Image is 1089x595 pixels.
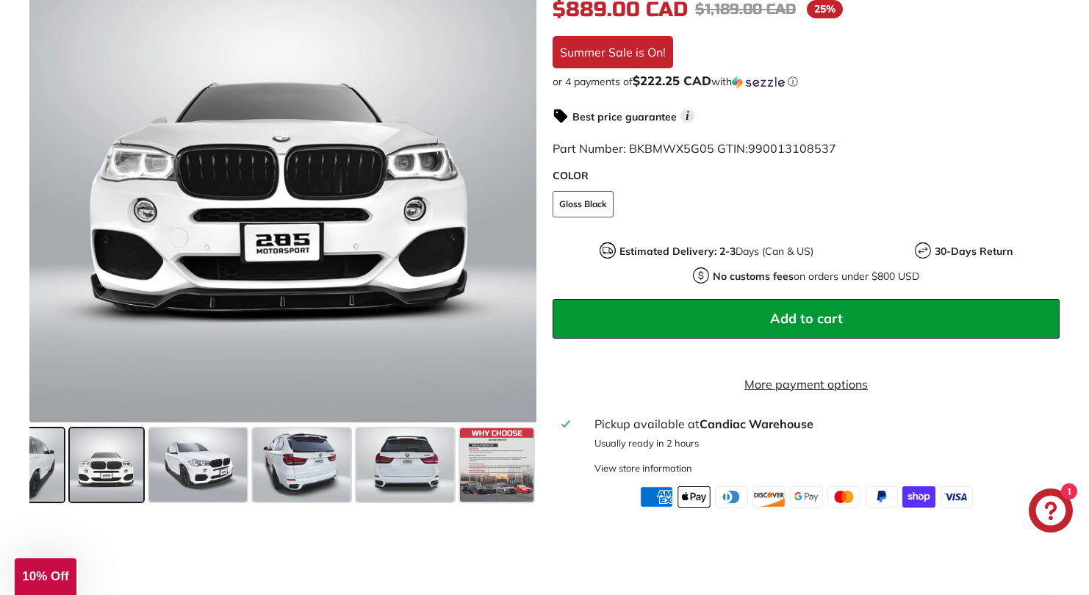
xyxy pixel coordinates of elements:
[678,487,711,508] img: apple_pay
[827,487,860,508] img: master
[770,310,843,327] span: Add to cart
[22,569,68,583] span: 10% Off
[553,299,1060,339] button: Add to cart
[619,244,813,259] p: Days (Can & US)
[680,109,694,123] span: i
[572,110,677,123] strong: Best price guarantee
[902,487,935,508] img: shopify_pay
[1024,488,1077,536] inbox-online-store-chat: Shopify online store chat
[594,415,1051,433] div: Pickup available at
[553,141,836,156] span: Part Number: BKBMWX5G05 GTIN:
[752,487,786,508] img: discover
[553,375,1060,393] a: More payment options
[940,487,973,508] img: visa
[732,76,785,89] img: Sezzle
[619,245,736,258] strong: Estimated Delivery: 2-3
[865,487,898,508] img: paypal
[790,487,823,508] img: google_pay
[553,74,1060,89] div: or 4 payments of$222.25 CADwithSezzle Click to learn more about Sezzle
[715,487,748,508] img: diners_club
[553,74,1060,89] div: or 4 payments of with
[640,487,673,508] img: american_express
[15,558,76,595] div: 10% Off
[807,1,843,19] span: 25%
[594,436,1051,450] p: Usually ready in 2 hours
[748,141,836,156] span: 990013108537
[553,36,673,68] div: Summer Sale is On!
[594,461,692,475] div: View store information
[700,416,813,431] strong: Candiac Warehouse
[633,73,711,88] span: $222.25 CAD
[713,269,919,284] p: on orders under $800 USD
[553,168,1060,184] label: COLOR
[935,245,1013,258] strong: 30-Days Return
[713,270,794,283] strong: No customs fees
